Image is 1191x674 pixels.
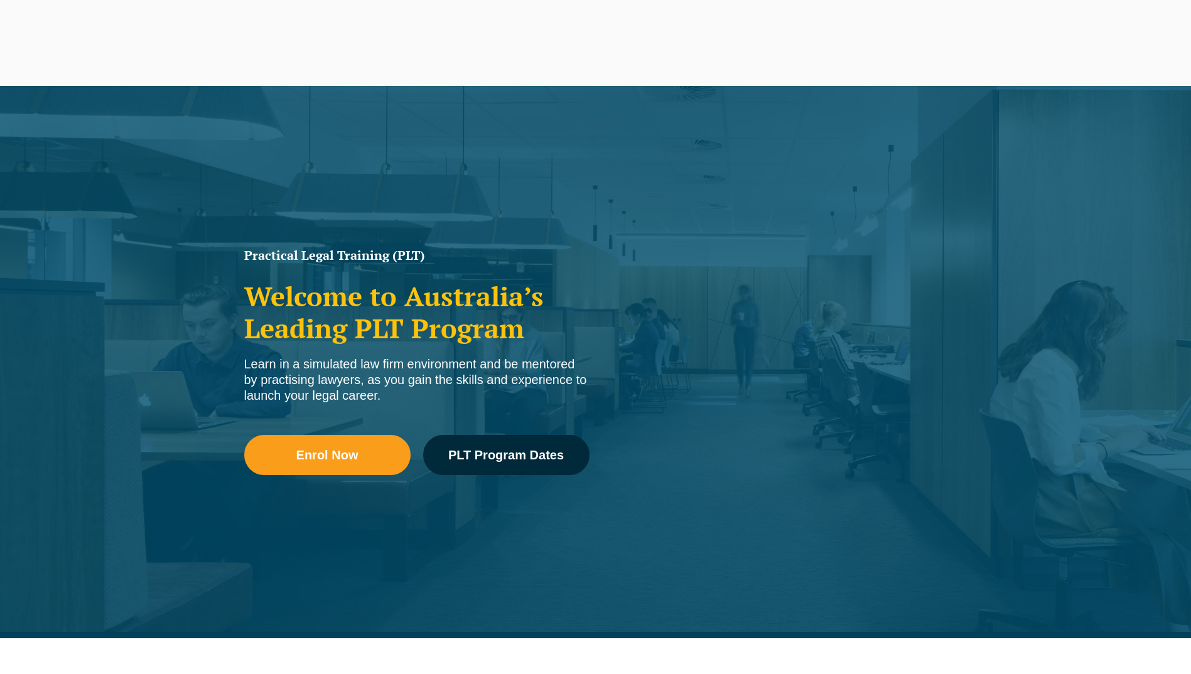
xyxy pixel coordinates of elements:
span: Enrol Now [296,449,358,461]
h1: Practical Legal Training (PLT) [244,249,590,262]
h2: Welcome to Australia’s Leading PLT Program [244,281,590,344]
a: Enrol Now [244,435,411,475]
a: PLT Program Dates [423,435,590,475]
span: PLT Program Dates [448,449,564,461]
div: Learn in a simulated law firm environment and be mentored by practising lawyers, as you gain the ... [244,356,590,404]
